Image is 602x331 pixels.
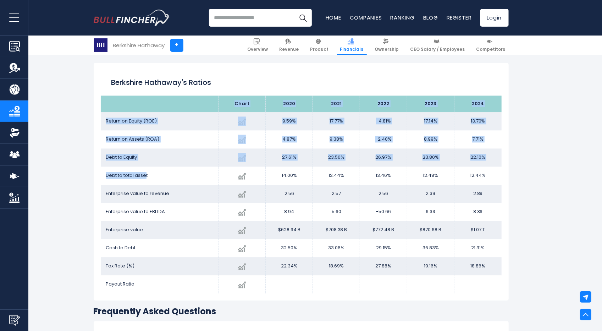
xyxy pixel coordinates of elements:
[94,10,170,26] img: Bullfincher logo
[219,96,266,112] th: Chart
[447,14,472,21] a: Register
[9,127,20,138] img: Ownership
[94,38,107,52] img: BRK-B logo
[407,203,454,221] td: 6.33
[407,96,454,112] th: 2023
[480,9,509,27] a: Login
[313,96,360,112] th: 2021
[407,112,454,130] td: 17.14%
[360,167,407,185] td: 13.46%
[360,221,407,239] td: $772.48 B
[94,306,509,317] h3: Frequently Asked Questions
[407,239,454,257] td: 36.83%
[313,257,360,275] td: 18.69%
[313,185,360,203] td: 2.57
[407,185,454,203] td: 2.39
[407,148,454,167] td: 23.80%
[454,148,502,167] td: 22.10%
[276,36,302,55] a: Revenue
[106,208,165,215] span: Enterprise value to EBITDA
[106,226,143,233] span: Enterprise value
[266,239,313,257] td: 32.50%
[407,221,454,239] td: $870.68 B
[360,275,407,293] td: -
[423,14,438,21] a: Blog
[454,239,502,257] td: 21.31%
[476,47,506,52] span: Competitors
[407,275,454,293] td: -
[360,239,407,257] td: 29.15%
[473,36,509,55] a: Competitors
[266,203,313,221] td: 8.94
[106,136,160,142] span: Return on Assets (ROA)
[266,130,313,148] td: 4.87%
[313,239,360,257] td: 33.06%
[266,148,313,167] td: 27.61%
[360,130,407,148] td: -2.40%
[266,96,313,112] th: 2020
[360,96,407,112] th: 2022
[111,77,491,88] h2: Berkshire Hathaway's Ratios
[307,36,332,55] a: Product
[375,47,399,52] span: Ownership
[372,36,402,55] a: Ownership
[454,275,502,293] td: -
[360,203,407,221] td: -50.66
[266,167,313,185] td: 14.00%
[266,257,313,275] td: 22.34%
[294,9,312,27] button: Search
[454,167,502,185] td: 12.44%
[94,10,170,26] a: Go to homepage
[266,112,313,130] td: 9.59%
[313,112,360,130] td: 17.77%
[266,185,313,203] td: 2.56
[313,130,360,148] td: 9.38%
[266,221,313,239] td: $628.94 B
[454,185,502,203] td: 2.89
[266,275,313,293] td: -
[113,41,165,49] div: Berkshire Hathaway
[106,281,135,287] span: Payout Ratio
[310,47,329,52] span: Product
[454,112,502,130] td: 13.70%
[106,190,170,197] span: Enterprise value to revenue
[407,167,454,185] td: 12.48%
[454,257,502,275] td: 18.86%
[313,167,360,185] td: 12.44%
[360,112,407,130] td: -4.81%
[313,221,360,239] td: $708.38 B
[248,47,268,52] span: Overview
[454,203,502,221] td: 8.36
[454,96,502,112] th: 2024
[407,130,454,148] td: 8.99%
[350,14,382,21] a: Companies
[280,47,299,52] span: Revenue
[106,262,135,269] span: Tax Rate (%)
[313,275,360,293] td: -
[313,148,360,167] td: 23.56%
[106,172,148,179] span: Debt to total asset
[454,130,502,148] td: 7.71%
[106,244,136,251] span: Cash to Debt
[454,221,502,239] td: $1.07 T
[410,47,465,52] span: CEO Salary / Employees
[106,118,157,124] span: Return on Equity (ROE)
[170,39,183,52] a: +
[340,47,364,52] span: Financials
[360,257,407,275] td: 27.88%
[407,36,468,55] a: CEO Salary / Employees
[360,148,407,167] td: 26.97%
[360,185,407,203] td: 2.56
[244,36,271,55] a: Overview
[326,14,341,21] a: Home
[313,203,360,221] td: 5.60
[106,154,137,161] span: Debt to Equity
[391,14,415,21] a: Ranking
[407,257,454,275] td: 19.16%
[337,36,367,55] a: Financials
